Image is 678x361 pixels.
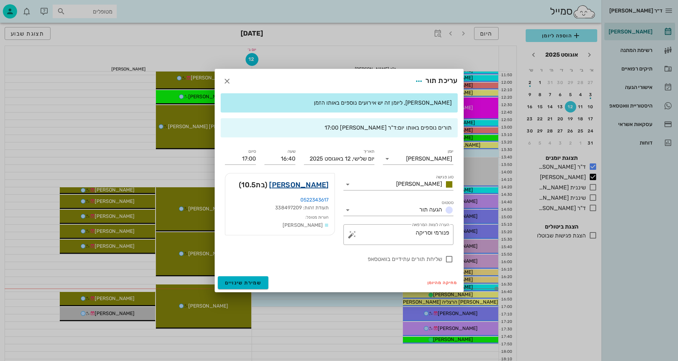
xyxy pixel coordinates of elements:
span: [PERSON_NAME] [396,180,442,187]
button: מחיקה מהיומן [425,278,461,288]
span: [PERSON_NAME] [283,222,323,228]
div: סוג פגישה[PERSON_NAME] [343,179,453,190]
label: יומן [447,149,453,154]
small: הערות מטופל: [305,215,329,220]
div: עריכת תור [412,75,457,88]
span: ד"ר [PERSON_NAME] 17:00 [325,124,396,131]
div: סטטוסהגעה תור [343,204,453,216]
span: שמירת שינויים [225,280,262,286]
span: [PERSON_NAME], ליומן זה יש אירועים נוספים באותו הזמן [314,99,452,106]
label: סיום [248,149,256,154]
a: 0522343617 [300,197,329,203]
label: שעה [287,149,295,154]
label: הערה לצוות המרפאה [412,222,449,227]
div: [PERSON_NAME] [406,156,452,162]
span: 10.5 [241,180,256,189]
button: שמירת שינויים [218,276,269,289]
a: [PERSON_NAME] [269,179,329,190]
div: תורים נוספים באותו יום: [226,124,452,132]
span: מחיקה מהיומן [427,280,458,285]
span: הגעה תור [419,206,442,213]
label: שליחת תורים עתידיים בוואטסאפ [225,256,442,263]
label: סטטוס [442,200,453,205]
label: תאריך [363,149,374,154]
div: יומן[PERSON_NAME] [383,153,453,164]
span: (בת ) [239,179,267,190]
label: סוג פגישה [436,174,453,180]
div: תעודת זהות: 338497209 [231,204,329,212]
